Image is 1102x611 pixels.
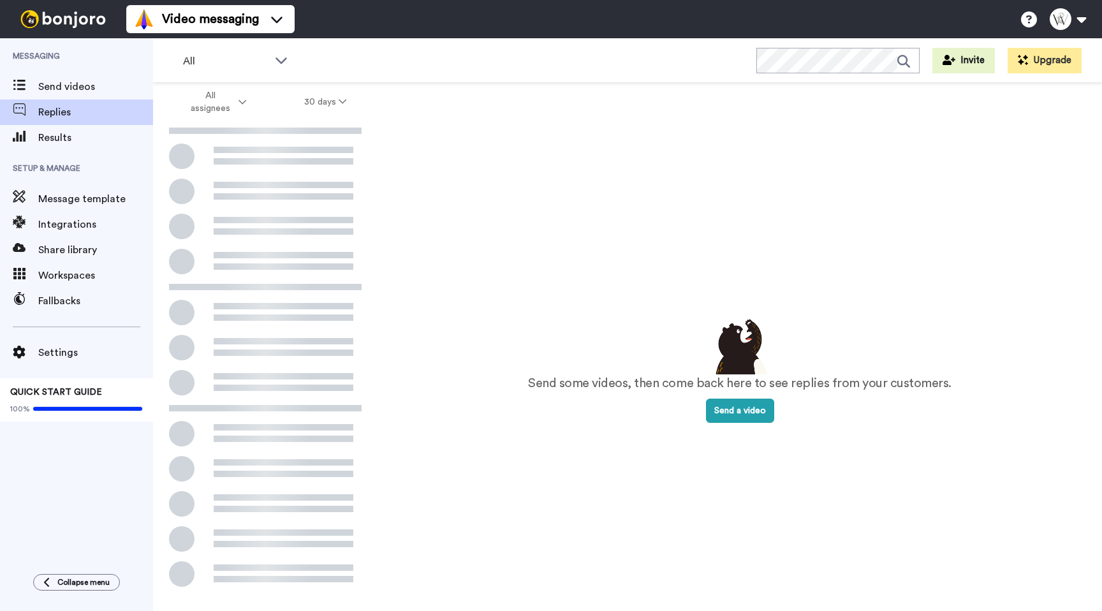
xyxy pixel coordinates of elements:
[528,374,951,393] p: Send some videos, then come back here to see replies from your customers.
[38,79,153,94] span: Send videos
[38,217,153,232] span: Integrations
[10,388,102,397] span: QUICK START GUIDE
[156,84,275,120] button: All assignees
[134,9,154,29] img: vm-color.svg
[183,54,268,69] span: All
[184,89,236,115] span: All assignees
[38,345,153,360] span: Settings
[162,10,259,28] span: Video messaging
[33,574,120,591] button: Collapse menu
[57,577,110,587] span: Collapse menu
[38,105,153,120] span: Replies
[38,242,153,258] span: Share library
[38,293,153,309] span: Fallbacks
[706,406,774,415] a: Send a video
[38,268,153,283] span: Workspaces
[1008,48,1082,73] button: Upgrade
[10,404,30,414] span: 100%
[932,48,995,73] button: Invite
[275,91,376,114] button: 30 days
[38,130,153,145] span: Results
[706,399,774,423] button: Send a video
[38,191,153,207] span: Message template
[708,316,772,374] img: results-emptystates.png
[15,10,111,28] img: bj-logo-header-white.svg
